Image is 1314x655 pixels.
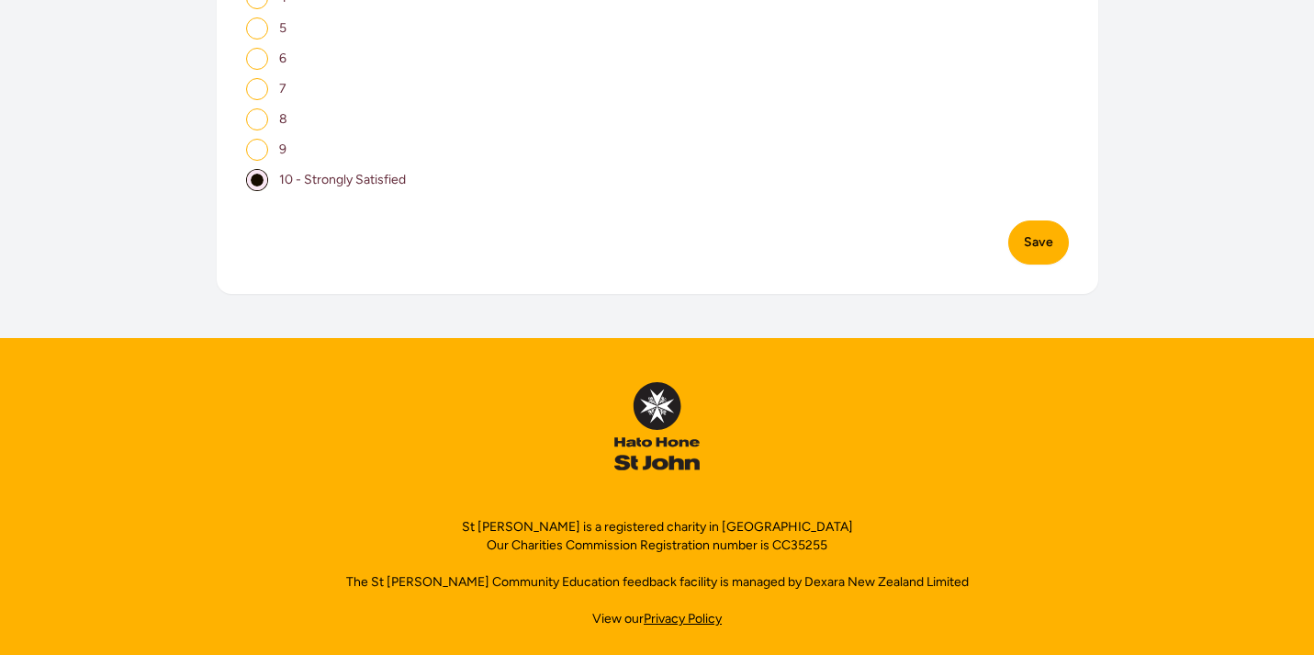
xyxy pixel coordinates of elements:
[614,382,700,470] img: InPulse
[246,169,268,191] input: 10 - Strongly Satisfied
[279,172,406,187] span: 10 - Strongly Satisfied
[1008,220,1069,265] button: Save
[246,48,268,70] input: 6
[279,111,287,127] span: 8
[462,518,853,555] p: St [PERSON_NAME] is a registered charity in [GEOGRAPHIC_DATA] Our Charities Commission Registrati...
[246,108,268,130] input: 8
[644,611,722,627] span: Privacy Policy
[246,139,268,161] input: 9
[279,51,286,66] span: 6
[592,610,722,628] a: View ourPrivacy Policy
[279,81,286,96] span: 7
[246,17,268,40] input: 5
[279,141,286,157] span: 9
[246,78,268,100] input: 7
[346,573,969,592] p: The St [PERSON_NAME] Community Education feedback facility is managed by Dexara New Zealand Limited
[279,20,286,36] span: 5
